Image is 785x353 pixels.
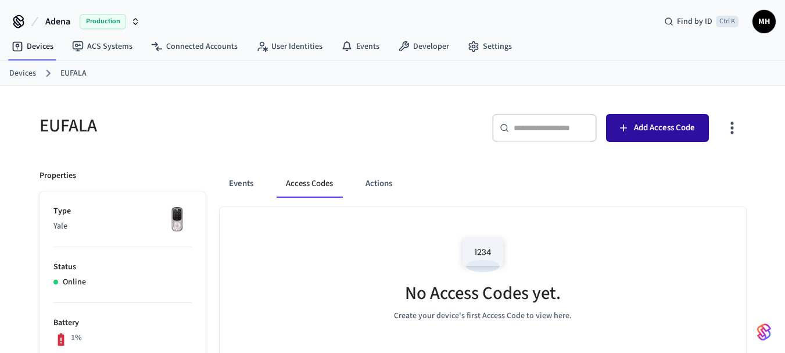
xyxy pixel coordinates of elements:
p: Yale [53,220,192,233]
a: Devices [9,67,36,80]
p: Online [63,276,86,288]
img: Access Codes Empty State [457,230,509,280]
a: Developer [389,36,458,57]
a: Devices [2,36,63,57]
span: MH [754,11,775,32]
img: Yale Assure Touchscreen Wifi Smart Lock, Satin Nickel, Front [163,205,192,234]
button: Actions [356,170,402,198]
h5: EUFALA [40,114,386,138]
a: EUFALA [60,67,87,80]
p: Create your device's first Access Code to view here. [394,310,572,322]
button: MH [752,10,776,33]
p: Battery [53,317,192,329]
button: Add Access Code [606,114,709,142]
a: Events [332,36,389,57]
span: Production [80,14,126,29]
span: Ctrl K [716,16,739,27]
p: Properties [40,170,76,182]
a: Settings [458,36,521,57]
img: SeamLogoGradient.69752ec5.svg [757,323,771,341]
p: Status [53,261,192,273]
a: ACS Systems [63,36,142,57]
span: Adena [45,15,70,28]
div: Find by IDCtrl K [655,11,748,32]
a: User Identities [247,36,332,57]
span: Find by ID [677,16,712,27]
span: Add Access Code [634,120,695,136]
button: Access Codes [277,170,342,198]
button: Events [220,170,263,198]
p: 1% [71,332,82,344]
a: Connected Accounts [142,36,247,57]
p: Type [53,205,192,217]
div: ant example [220,170,746,198]
h5: No Access Codes yet. [405,281,561,305]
